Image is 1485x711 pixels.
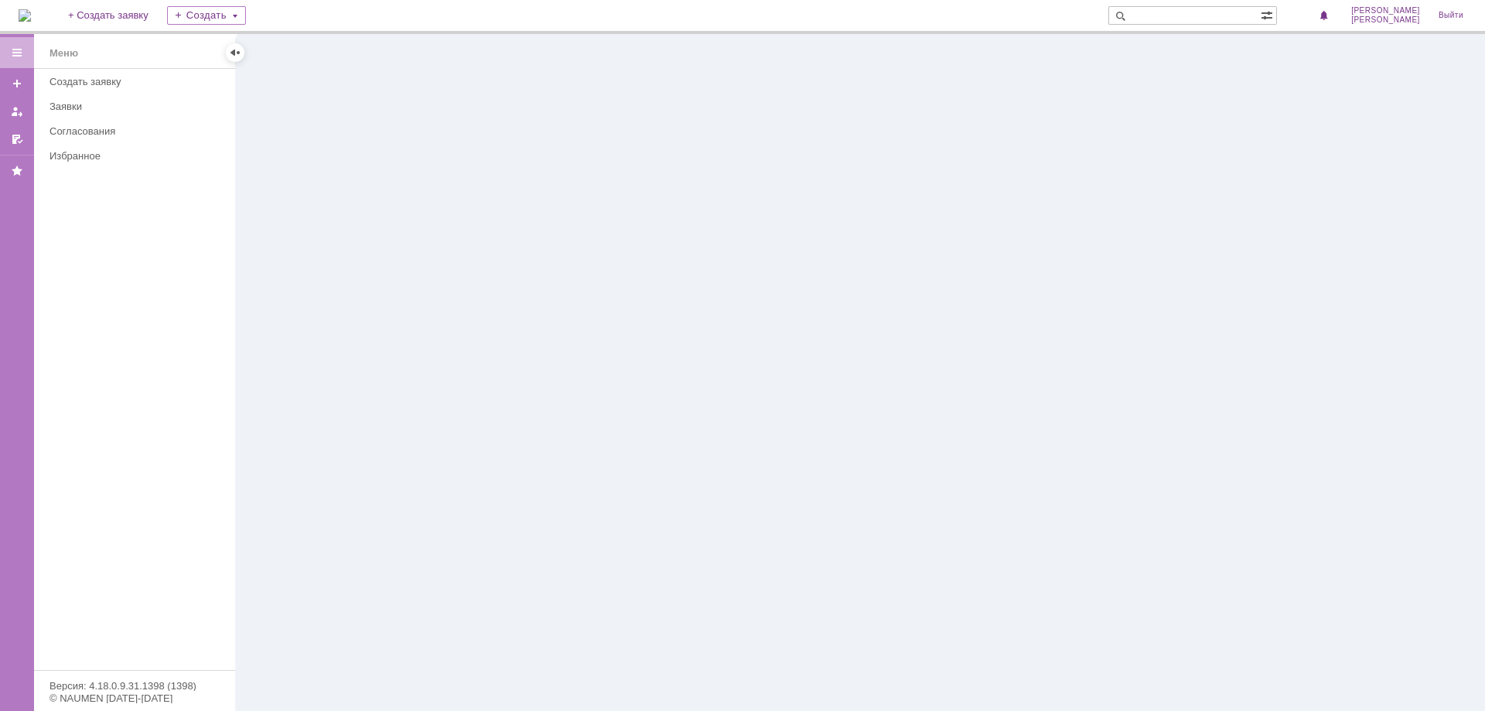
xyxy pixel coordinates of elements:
div: Скрыть меню [226,43,244,62]
img: logo [19,9,31,22]
a: Мои заявки [5,99,29,124]
span: [PERSON_NAME] [1351,15,1420,25]
div: Создать [167,6,246,25]
a: Мои согласования [5,127,29,152]
div: Меню [49,44,78,63]
span: Расширенный поиск [1261,7,1276,22]
div: Заявки [49,101,226,112]
a: Создать заявку [5,71,29,96]
div: Создать заявку [49,76,226,87]
span: [PERSON_NAME] [1351,6,1420,15]
div: Версия: 4.18.0.9.31.1398 (1398) [49,681,220,691]
a: Создать заявку [43,70,232,94]
div: © NAUMEN [DATE]-[DATE] [49,693,220,703]
a: Перейти на домашнюю страницу [19,9,31,22]
div: Избранное [49,150,209,162]
a: Согласования [43,119,232,143]
div: Согласования [49,125,226,137]
a: Заявки [43,94,232,118]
